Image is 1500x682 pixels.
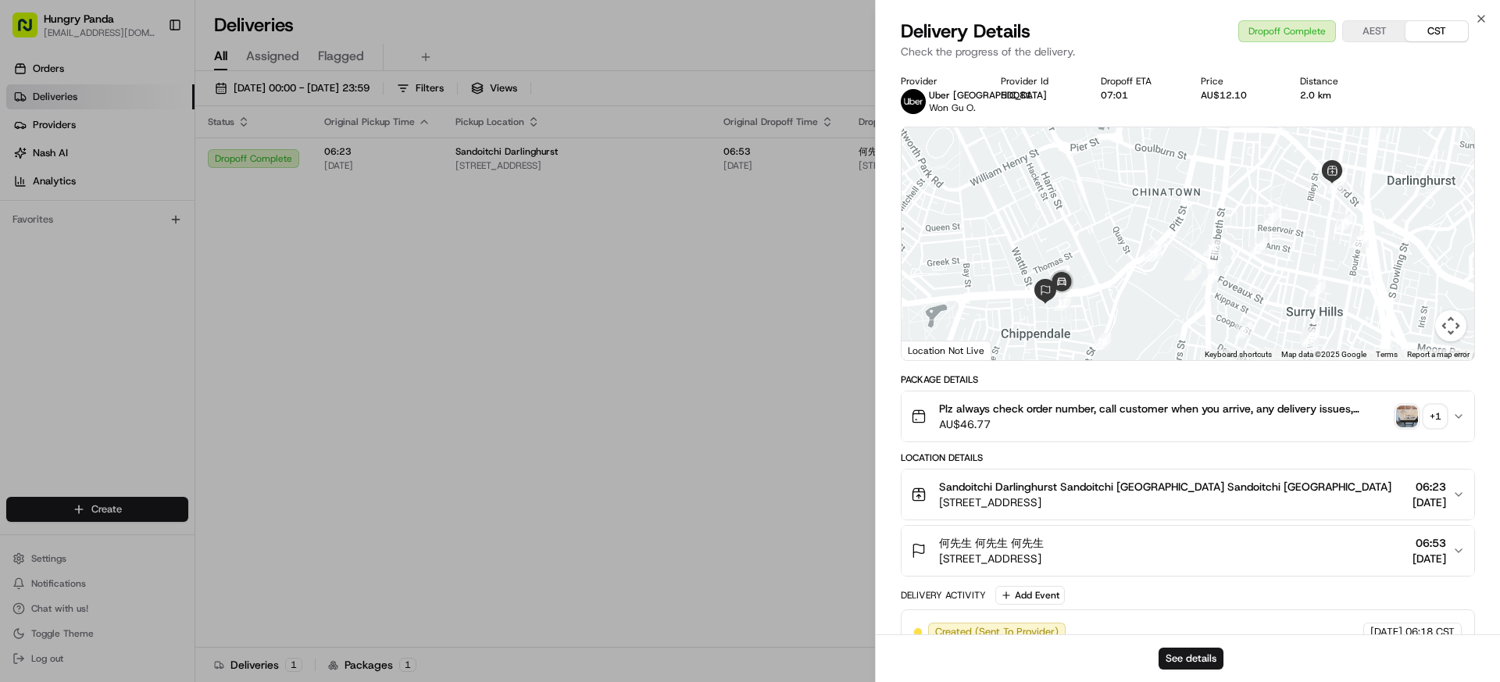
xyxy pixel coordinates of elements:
[1327,177,1345,194] div: 8
[1405,21,1468,41] button: CST
[1101,75,1176,87] div: Dropoff ETA
[1412,535,1446,551] span: 06:53
[1376,350,1398,359] a: Terms
[995,586,1065,605] button: Add Event
[901,75,976,87] div: Provider
[939,551,1044,566] span: [STREET_ADDRESS]
[939,495,1391,510] span: [STREET_ADDRESS]
[905,340,957,360] img: Google
[935,625,1059,639] span: Created (Sent To Provider)
[1159,648,1223,670] button: See details
[1094,333,1111,350] div: 16
[1203,239,1220,256] div: 14
[1201,75,1276,87] div: Price
[901,589,986,602] div: Delivery Activity
[1300,75,1375,87] div: Distance
[939,401,1390,416] span: Plz always check order number, call customer when you arrive, any delivery issues, Contact WhatsA...
[1396,405,1418,427] img: photo_proof_of_pickup image
[1302,327,1320,344] div: 6
[1250,237,1267,255] div: 13
[1201,89,1276,102] div: AU$12.10
[1330,171,1347,188] div: 9
[1412,495,1446,510] span: [DATE]
[1281,350,1366,359] span: Map data ©2025 Google
[1336,213,1353,230] div: 11
[1309,280,1326,297] div: 7
[901,373,1475,386] div: Package Details
[1435,310,1466,341] button: Map camera controls
[1302,330,1319,347] div: 5
[1407,350,1470,359] a: Report a map error
[1405,625,1455,639] span: 06:18 CST
[901,452,1475,464] div: Location Details
[905,340,957,360] a: Open this area in Google Maps (opens a new window)
[1370,625,1402,639] span: [DATE]
[901,89,926,114] img: uber-new-logo.jpeg
[902,470,1474,520] button: Sandoitchi Darlinghurst Sandoitchi [GEOGRAPHIC_DATA] Sandoitchi [GEOGRAPHIC_DATA][STREET_ADDRESS]...
[1101,89,1176,102] div: 07:01
[1412,479,1446,495] span: 06:23
[939,535,1044,551] span: 何先生 何先生 何先生
[1001,89,1032,102] button: 5DD81
[1235,321,1252,338] div: 3
[1205,349,1272,360] button: Keyboard shortcuts
[1396,405,1446,427] button: photo_proof_of_pickup image+1
[1202,269,1219,286] div: 2
[1263,208,1280,225] div: 12
[902,341,991,360] div: Location Not Live
[901,19,1030,44] span: Delivery Details
[1145,245,1162,262] div: 15
[1300,89,1375,102] div: 2.0 km
[1352,230,1369,248] div: 10
[1001,75,1076,87] div: Provider Id
[1424,405,1446,427] div: + 1
[901,44,1475,59] p: Check the progress of the delivery.
[1343,21,1405,41] button: AEST
[939,416,1390,432] span: AU$46.77
[902,391,1474,441] button: Plz always check order number, call customer when you arrive, any delivery issues, Contact WhatsA...
[929,89,1047,102] span: Uber [GEOGRAPHIC_DATA]
[1054,294,1071,311] div: 17
[1184,263,1202,280] div: 1
[939,479,1391,495] span: Sandoitchi Darlinghurst Sandoitchi [GEOGRAPHIC_DATA] Sandoitchi [GEOGRAPHIC_DATA]
[1412,551,1446,566] span: [DATE]
[1300,342,1317,359] div: 4
[929,102,976,114] span: Won Gu O.
[902,526,1474,576] button: 何先生 何先生 何先生[STREET_ADDRESS]06:53[DATE]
